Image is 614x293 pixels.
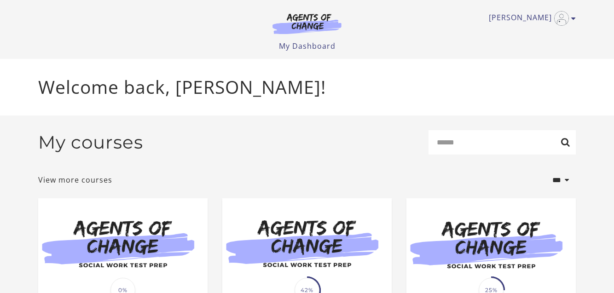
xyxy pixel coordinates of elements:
img: Agents of Change Logo [263,13,351,34]
h2: My courses [38,132,143,153]
a: Toggle menu [489,11,571,26]
p: Welcome back, [PERSON_NAME]! [38,74,576,101]
a: View more courses [38,174,112,185]
a: My Dashboard [279,41,336,51]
